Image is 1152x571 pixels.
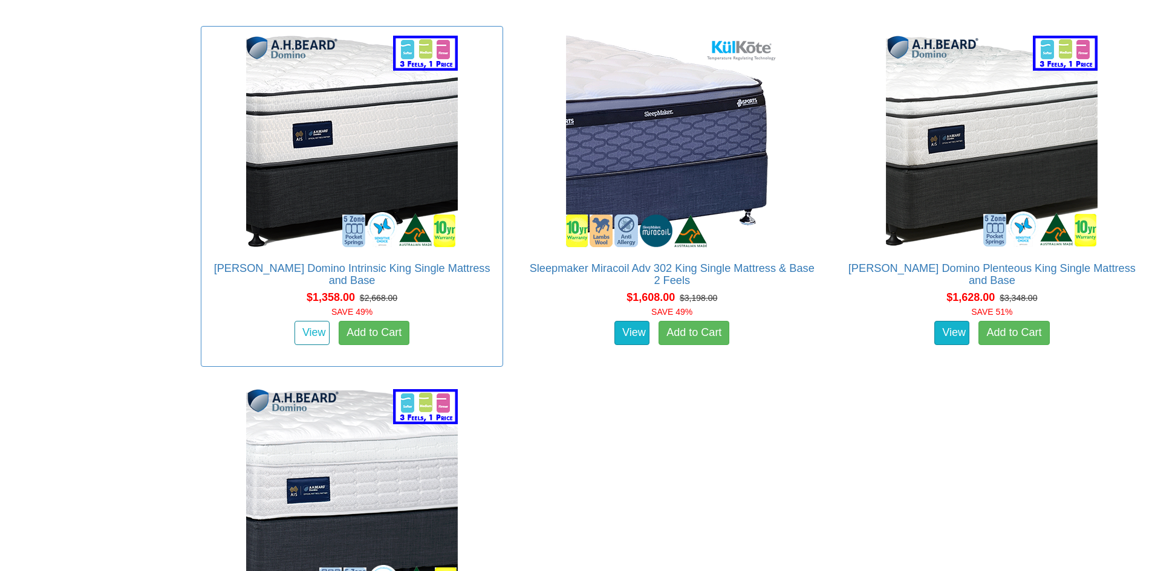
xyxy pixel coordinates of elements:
del: $3,348.00 [1000,293,1037,303]
font: SAVE 49% [651,307,692,317]
a: View [295,321,330,345]
a: Sleepmaker Miracoil Adv 302 King Single Mattress & Base 2 Feels [530,262,815,286]
a: Add to Cart [659,321,729,345]
a: [PERSON_NAME] Domino Plenteous King Single Mattress and Base [848,262,1136,286]
span: $1,628.00 [946,291,995,303]
a: [PERSON_NAME] Domino Intrinsic King Single Mattress and Base [214,262,490,286]
img: A.H Beard Domino Intrinsic King Single Mattress and Base [243,33,461,250]
font: SAVE 49% [331,307,373,317]
font: SAVE 51% [971,307,1012,317]
span: $1,608.00 [626,291,675,303]
a: View [614,321,649,345]
img: Sleepmaker Miracoil Adv 302 King Single Mattress & Base 2 Feels [563,33,781,250]
del: $3,198.00 [680,293,717,303]
img: A.H Beard Domino Plenteous King Single Mattress and Base [883,33,1101,250]
span: $1,358.00 [307,291,355,303]
del: $2,668.00 [360,293,397,303]
a: Add to Cart [978,321,1049,345]
a: Add to Cart [339,321,409,345]
a: View [934,321,969,345]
